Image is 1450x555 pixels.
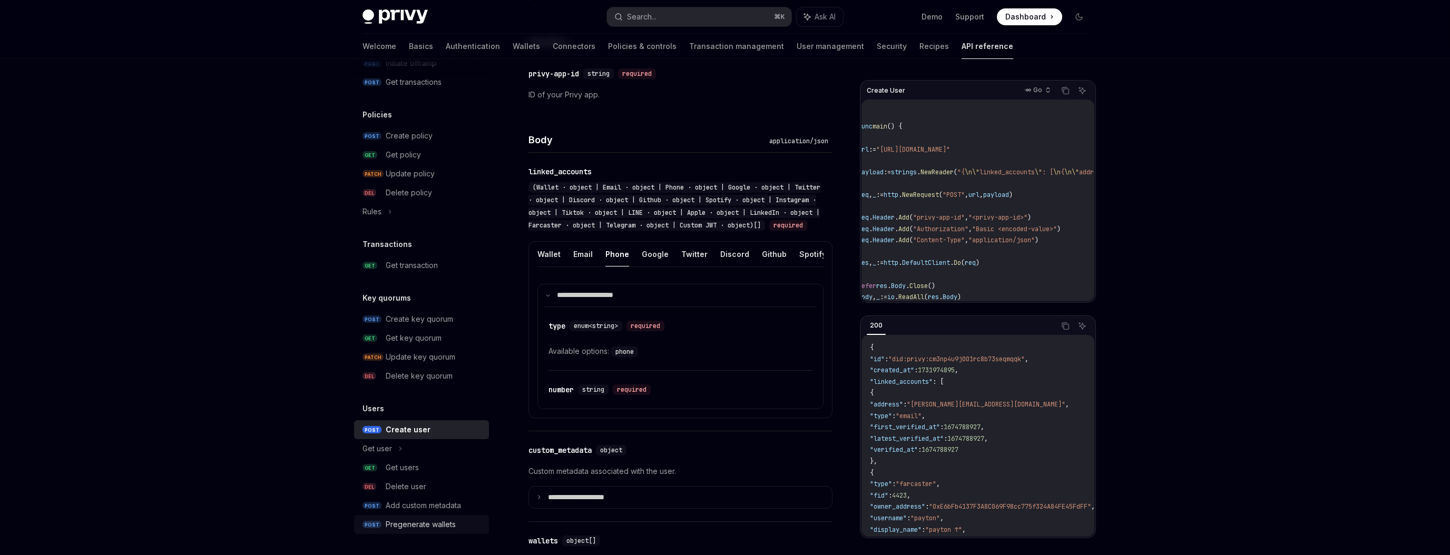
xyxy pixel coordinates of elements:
[920,168,954,176] span: NewReader
[944,423,981,431] span: 1674788927
[909,213,913,222] span: (
[907,491,910,500] span: ,
[1091,502,1095,511] span: ,
[909,282,928,290] span: Close
[362,353,384,361] span: PATCH
[386,167,435,180] div: Update policy
[386,76,442,88] div: Get transactions
[362,483,376,491] span: DEL
[858,259,869,267] span: res
[608,34,677,59] a: Policies & controls
[870,378,933,386] span: "linked_accounts"
[513,34,540,59] a: Wallets
[362,78,381,86] span: POST
[895,213,898,222] span: .
[386,148,421,161] div: Get policy
[797,7,843,26] button: Ask AI
[362,464,377,472] span: GET
[858,213,869,222] span: req
[898,236,909,244] span: Add
[354,515,489,534] a: POSTPregenerate wallets
[386,499,461,512] div: Add custom metadata
[913,213,965,222] span: "privy-app-id"
[858,191,869,199] span: req
[774,13,785,21] span: ⌘ K
[885,355,888,363] span: :
[950,259,954,267] span: .
[906,282,909,290] span: .
[1061,168,1064,176] span: {
[1018,82,1055,100] button: Go
[362,108,392,121] h5: Policies
[797,34,864,59] a: User management
[858,236,869,244] span: req
[446,34,500,59] a: Authentication
[537,242,561,266] button: Wallet
[867,86,905,95] span: Create User
[965,236,968,244] span: ,
[979,191,983,199] span: ,
[362,238,412,251] h5: Transactions
[968,225,972,233] span: ,
[573,242,593,266] button: Email
[1071,8,1087,25] button: Toggle dark mode
[769,220,807,231] div: required
[962,526,966,534] span: ,
[354,477,489,496] a: DELDelete user
[896,412,922,420] span: "email"
[528,166,592,177] div: linked_accounts
[898,225,909,233] span: Add
[895,236,898,244] span: .
[627,11,657,23] div: Search...
[870,514,907,522] span: "username"
[362,205,381,218] div: Rules
[924,293,928,301] span: (
[876,259,884,267] span: :=
[919,34,949,59] a: Recipes
[907,400,1065,409] span: "[PERSON_NAME][EMAIL_ADDRESS][DOMAIN_NAME]"
[892,491,907,500] span: 4423
[965,191,968,199] span: ,
[922,526,925,534] span: :
[870,502,925,511] span: "owner_address"
[362,334,377,342] span: GET
[896,480,936,488] span: "farcaster"
[386,518,456,531] div: Pregenerate wallets
[925,502,929,511] span: :
[548,345,812,358] div: Available options:
[582,385,604,394] span: string
[984,434,988,443] span: ,
[354,458,489,477] a: GETGet users
[943,293,957,301] span: Body
[528,88,832,101] p: ID of your Privy app.
[354,164,489,183] a: PATCHUpdate policy
[354,366,489,385] a: DELDelete key quorum
[386,461,419,474] div: Get users
[954,259,961,267] span: Do
[386,313,453,325] div: Create key quorum
[354,420,489,439] a: POSTCreate user
[870,400,903,409] span: "address"
[898,191,902,199] span: .
[870,469,874,477] span: {
[354,126,489,145] a: POSTCreate policy
[409,34,433,59] a: Basics
[566,537,596,545] span: object[]
[902,191,939,199] span: NewRequest
[362,372,376,380] span: DEL
[940,514,944,522] span: ,
[528,133,765,147] h4: Body
[386,332,442,344] div: Get key quorum
[957,293,961,301] span: )
[870,480,892,488] span: "type"
[362,9,428,24] img: dark logo
[605,242,629,266] button: Phone
[858,225,869,233] span: req
[944,434,947,443] span: :
[954,168,957,176] span: (
[362,151,377,159] span: GET
[858,282,876,290] span: defer
[765,136,832,146] div: application/json
[354,145,489,164] a: GETGet policy
[909,236,913,244] span: (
